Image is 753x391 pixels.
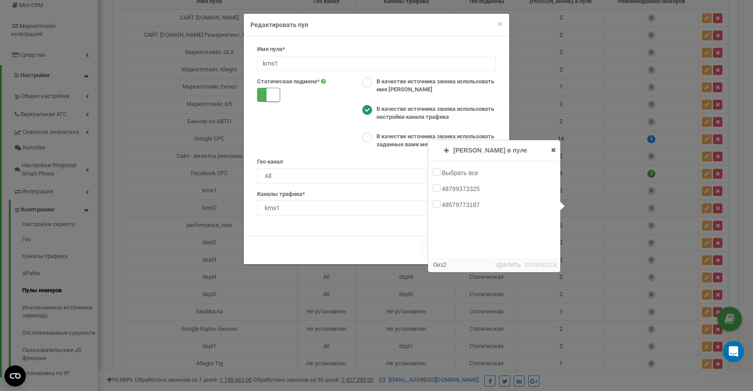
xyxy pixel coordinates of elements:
[442,200,482,209] label: 48579773187
[442,184,482,193] label: 48799373325
[422,242,456,258] button: Отмена
[453,147,527,154] span: [PERSON_NAME] в пуле
[321,78,326,84] i: При включении тумблера Pool будет работать только для статической подмены.
[430,260,447,269] div: из
[372,78,496,94] label: В качестве источника звонка использовать имя [PERSON_NAME]
[257,190,305,199] label: Каналы трафика
[443,261,447,268] span: 2
[4,365,26,387] button: Open CMP widget
[372,133,496,149] label: В качестве источника звонка использовать заданные вами метки
[372,105,496,121] label: В качестве источника звонка использовать настройки канала трафика
[257,158,283,166] label: Гео канал
[723,341,744,362] iframe: Intercom live chat
[250,20,503,29] h4: Редактировать пул
[498,19,503,29] span: ×
[257,78,320,86] label: Статическая подмена*
[523,261,558,270] button: ПЕРЕНЕСТИ
[257,45,285,54] label: Имя пула*
[433,261,437,268] span: 0
[495,261,522,270] button: УДАЛИТЬ
[442,168,480,177] label: Выбрать все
